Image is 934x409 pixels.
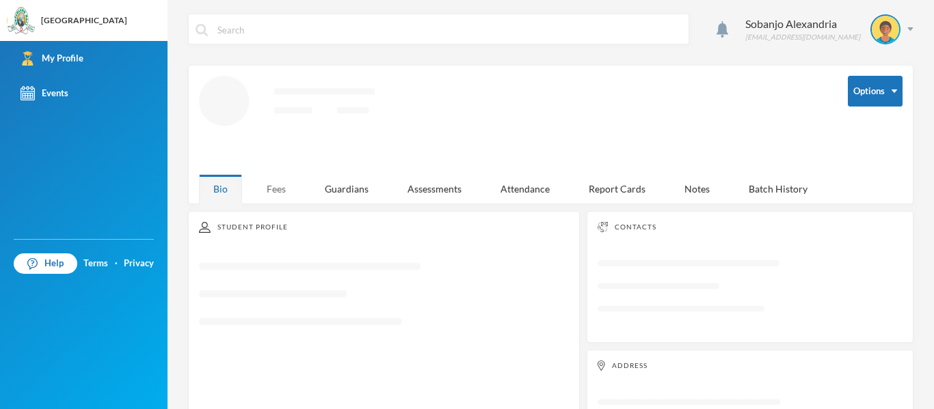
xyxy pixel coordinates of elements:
button: Options [848,76,903,107]
svg: Loading interface... [598,253,903,328]
a: Privacy [124,257,154,270]
div: Guardians [310,174,383,203]
svg: Loading interface... [199,253,569,345]
div: Assessments [393,174,476,203]
img: STUDENT [872,16,899,43]
div: Student Profile [199,222,569,233]
div: Sobanjo Alexandria [745,16,860,32]
a: Help [14,253,77,274]
div: My Profile [21,51,83,66]
div: [EMAIL_ADDRESS][DOMAIN_NAME] [745,32,860,42]
div: Bio [199,174,242,203]
div: Address [598,361,903,371]
div: Contacts [598,222,903,232]
div: Report Cards [574,174,660,203]
div: Batch History [734,174,822,203]
div: Fees [252,174,300,203]
div: Notes [670,174,724,203]
a: Terms [83,257,108,270]
input: Search [216,14,682,45]
div: Attendance [486,174,564,203]
img: search [196,24,208,36]
div: [GEOGRAPHIC_DATA] [41,14,127,27]
div: · [115,257,118,270]
img: logo [8,8,35,35]
svg: Loading interface... [199,76,827,164]
div: Events [21,86,68,100]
